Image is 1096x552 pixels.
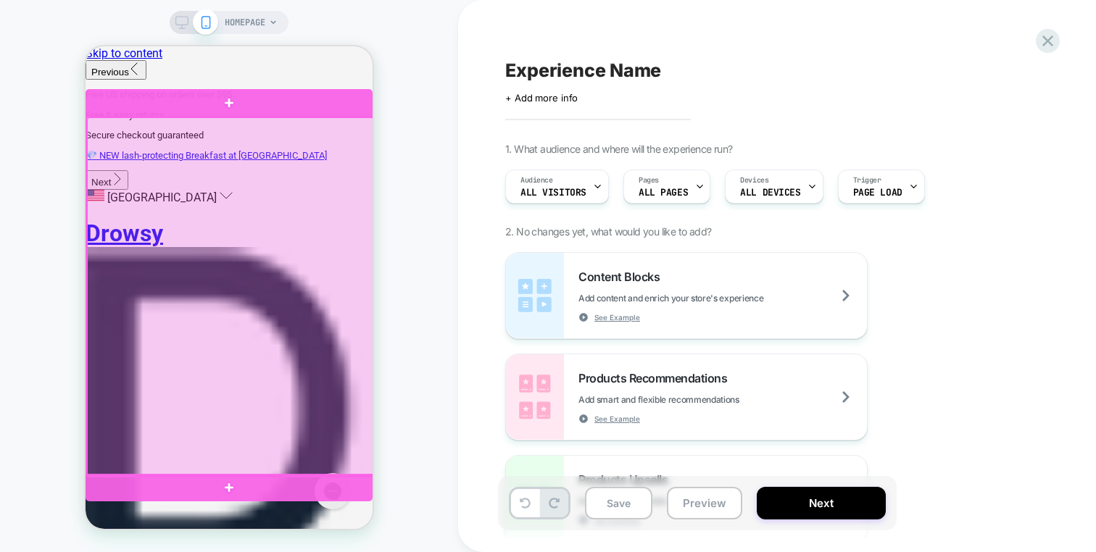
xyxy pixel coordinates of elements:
span: + Add more info [505,92,578,104]
button: Gorgias live chat [7,5,43,41]
span: Add content and enrich your store's experience [578,293,836,304]
button: Save [585,487,652,519]
span: ALL DEVICES [740,188,800,198]
span: Experience Name [505,59,661,81]
span: Content Blocks [578,269,667,284]
span: Add smart and flexible recommendations [578,394,812,405]
span: Audience [520,175,553,185]
span: Pages [639,175,659,185]
span: All Visitors [520,188,586,198]
button: Next [757,487,886,519]
span: ALL PAGES [639,188,688,198]
span: Trigger [853,175,881,185]
span: 1. What audience and where will the experience run? [505,143,732,155]
button: Preview [667,487,742,519]
span: Products Upsells [578,472,675,487]
span: Devices [740,175,768,185]
span: HOMEPAGE [225,11,265,34]
span: See Example [594,312,640,322]
span: Products Recommendations [578,371,734,385]
span: Previous [6,20,43,31]
span: Page Load [853,188,902,198]
span: 2. No changes yet, what would you like to add? [505,225,711,238]
span: See Example [594,414,640,424]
